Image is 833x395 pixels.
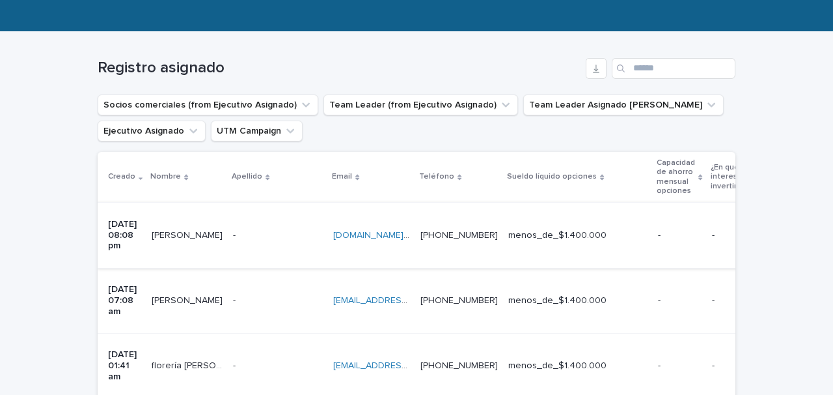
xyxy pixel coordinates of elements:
p: Sueldo líquido opciones [507,169,597,184]
p: - [712,230,777,241]
input: Search [612,58,735,79]
p: menos_de_$1.400.000 [508,230,648,241]
p: - [658,360,701,372]
button: UTM Campaign [211,121,303,141]
p: Carlos Uribarri [152,227,225,241]
p: menos_de_$1.400.000 [508,295,648,306]
button: Ejecutivo Asignado [98,121,206,141]
a: [EMAIL_ADDRESS][DOMAIN_NAME] [333,296,480,305]
button: Team Leader (from Ejecutivo Asignado) [323,95,518,115]
a: [EMAIL_ADDRESS][DOMAIN_NAME] [333,361,480,370]
button: Socios comerciales (from Ejecutivo Asignado) [98,95,318,115]
p: [DATE] 01:41 am [108,349,141,382]
p: [DATE] 07:08 am [108,284,141,317]
p: florería mirna rubi vilches aranguis EIRL [152,358,225,372]
p: - [712,360,777,372]
h1: Registro asignado [98,59,580,78]
a: [DOMAIN_NAME][EMAIL_ADDRESS][DOMAIN_NAME] [333,231,551,240]
p: - [233,358,238,372]
p: Teléfono [419,169,454,184]
p: Email [332,169,352,184]
p: - [712,295,777,306]
p: Capacidad de ahorro mensual opciones [657,156,695,199]
p: - [658,295,701,306]
p: [DATE] 08:08 pm [108,219,141,252]
p: ¿En qué estás interesado invertir? [711,160,771,194]
button: Team Leader Asignado LLamados [523,95,724,115]
a: [PHONE_NUMBER] [420,361,498,370]
p: - [233,293,238,306]
p: Apellido [232,169,262,184]
p: menos_de_$1.400.000 [508,360,648,372]
p: Nombre [150,169,181,184]
p: - [233,227,238,241]
p: Creado [108,169,135,184]
a: [PHONE_NUMBER] [420,296,498,305]
p: - [658,230,701,241]
a: [PHONE_NUMBER] [420,231,498,240]
p: Paula Andrea Hurtado [152,293,225,306]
